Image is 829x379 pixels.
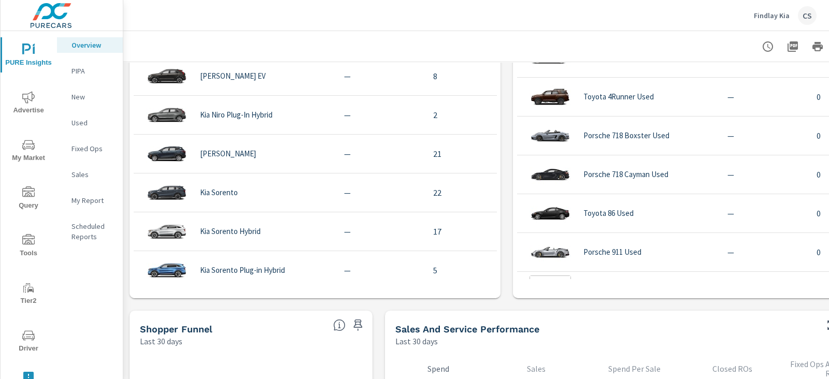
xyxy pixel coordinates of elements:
[200,266,285,275] p: Kia Sorento Plug-in Hybrid
[344,264,417,276] p: —
[433,225,518,238] p: 17
[57,89,123,105] div: New
[433,109,518,121] p: 2
[4,139,53,164] span: My Market
[333,319,346,331] span: Know where every customer is during their purchase journey. View customer activity from first cli...
[433,264,518,276] p: 5
[395,335,438,347] p: Last 30 days
[433,70,518,82] p: 8
[72,143,115,154] p: Fixed Ops
[146,61,188,92] img: glamour
[146,216,188,247] img: glamour
[140,335,182,347] p: Last 30 days
[583,247,641,257] p: Porsche 911 Used
[4,329,53,355] span: Driver
[72,221,115,242] p: Scheduled Reports
[344,70,417,82] p: —
[140,324,212,334] h5: Shopper Funnel
[727,207,800,220] p: —
[4,186,53,212] span: Query
[395,324,539,334] h5: Sales and Service Performance
[344,186,417,199] p: —
[583,131,669,140] p: Porsche 718 Boxster Used
[200,149,256,158] p: [PERSON_NAME]
[344,148,417,160] p: —
[350,317,366,333] span: Save this to your personalized report
[146,138,188,169] img: glamour
[4,43,53,69] span: PURE Insights
[72,118,115,128] p: Used
[4,282,53,307] span: Tier2
[530,120,571,151] img: glamour
[57,37,123,53] div: Overview
[594,364,675,373] p: Spend Per Sale
[798,6,817,25] div: CS
[57,167,123,182] div: Sales
[433,148,518,160] p: 21
[583,209,634,218] p: Toyota 86 Used
[57,193,123,208] div: My Report
[72,66,115,76] p: PIPA
[200,188,238,197] p: Kia Sorento
[72,195,115,206] p: My Report
[583,170,668,179] p: Porsche 718 Cayman Used
[200,71,266,81] p: [PERSON_NAME] EV
[57,115,123,130] div: Used
[782,36,803,57] button: "Export Report to PDF"
[146,255,188,286] img: glamour
[727,246,800,258] p: —
[4,234,53,259] span: Tools
[530,159,571,190] img: glamour
[727,129,800,142] p: —
[146,99,188,130] img: glamour
[496,364,577,373] p: Sales
[583,53,646,63] p: BMW 4 Series Used
[57,218,123,244] div: Scheduled Reports
[200,227,261,236] p: Kia Sorento Hybrid
[807,36,828,57] button: Print Report
[530,198,571,229] img: glamour
[344,109,417,121] p: —
[754,11,790,20] p: Findlay Kia
[57,63,123,79] div: PIPA
[72,40,115,50] p: Overview
[72,169,115,180] p: Sales
[530,237,571,268] img: glamour
[433,186,518,199] p: 22
[4,91,53,116] span: Advertise
[344,225,417,238] p: —
[397,364,479,373] p: Spend
[530,81,571,112] img: glamour
[583,92,654,101] p: Toyota 4Runner Used
[727,52,800,64] p: —
[692,364,773,373] p: Closed ROs
[146,177,188,208] img: glamour
[72,92,115,102] p: New
[57,141,123,156] div: Fixed Ops
[200,110,273,120] p: Kia Niro Plug-In Hybrid
[727,91,800,103] p: —
[727,168,800,181] p: —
